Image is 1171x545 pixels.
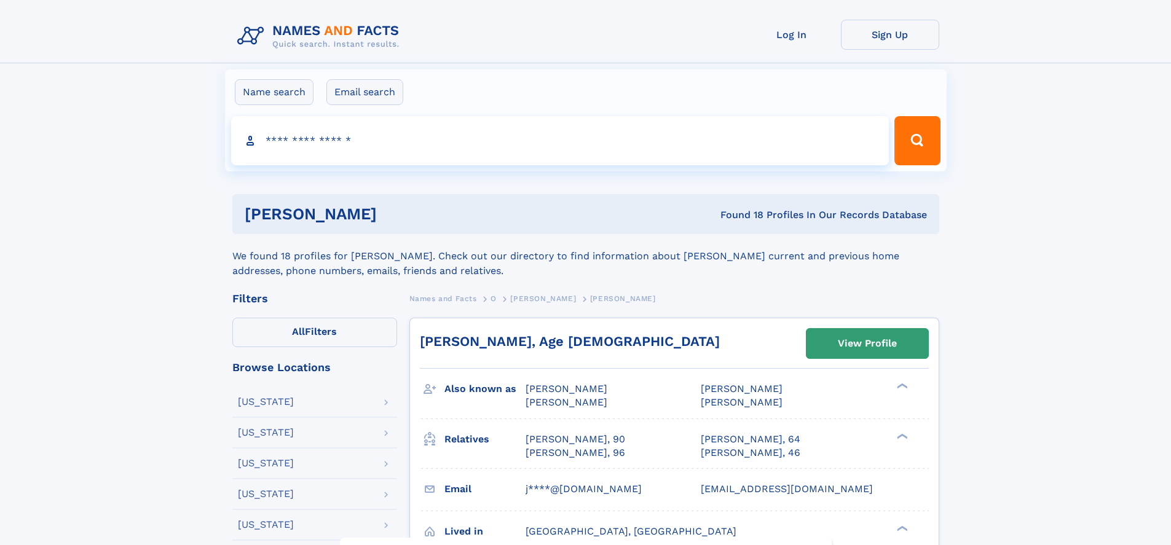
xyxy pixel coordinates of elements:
div: [US_STATE] [238,428,294,437]
div: [US_STATE] [238,489,294,499]
div: Filters [232,293,397,304]
span: [EMAIL_ADDRESS][DOMAIN_NAME] [701,483,873,495]
h1: [PERSON_NAME] [245,206,549,222]
a: [PERSON_NAME] [510,291,576,306]
div: Browse Locations [232,362,397,373]
span: [PERSON_NAME] [526,383,607,394]
div: [US_STATE] [238,520,294,530]
div: [US_STATE] [238,458,294,468]
a: View Profile [806,329,928,358]
span: [GEOGRAPHIC_DATA], [GEOGRAPHIC_DATA] [526,525,736,537]
h3: Also known as [444,378,526,399]
span: O [491,294,497,303]
a: Log In [743,20,841,50]
div: We found 18 profiles for [PERSON_NAME]. Check out our directory to find information about [PERSON... [232,234,939,278]
a: [PERSON_NAME], 46 [701,446,800,460]
span: [PERSON_NAME] [590,294,656,303]
span: All [292,326,305,337]
input: search input [231,116,889,165]
h3: Email [444,479,526,500]
span: [PERSON_NAME] [701,383,783,394]
span: [PERSON_NAME] [701,396,783,408]
div: [US_STATE] [238,397,294,407]
span: [PERSON_NAME] [526,396,607,408]
label: Filters [232,318,397,347]
span: [PERSON_NAME] [510,294,576,303]
div: Found 18 Profiles In Our Records Database [548,208,927,222]
a: [PERSON_NAME], 64 [701,433,800,446]
a: Sign Up [841,20,939,50]
h3: Lived in [444,521,526,542]
div: View Profile [838,329,897,358]
a: [PERSON_NAME], 96 [526,446,625,460]
img: Logo Names and Facts [232,20,409,53]
a: [PERSON_NAME], Age [DEMOGRAPHIC_DATA] [420,334,720,349]
a: Names and Facts [409,291,477,306]
div: ❯ [894,382,909,390]
label: Name search [235,79,313,105]
label: Email search [326,79,403,105]
div: ❯ [894,524,909,532]
a: O [491,291,497,306]
a: [PERSON_NAME], 90 [526,433,625,446]
h3: Relatives [444,429,526,450]
button: Search Button [894,116,940,165]
div: ❯ [894,432,909,440]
